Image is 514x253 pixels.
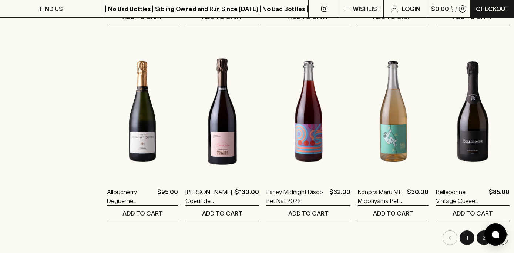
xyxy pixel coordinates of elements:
img: bubble-icon [492,231,499,238]
p: ADD TO CART [373,209,413,218]
p: $30.00 [407,187,429,205]
a: Parley Midnight Disco Pet Nat 2022 [266,187,326,205]
p: Wishlist [353,4,381,13]
p: ADD TO CART [288,209,329,218]
img: Maurice Grumier Coeur de Rose Champagne Rose NV [185,47,259,176]
a: Konpira Maru Mt Midoriyama Pet Nat 2025 [358,187,404,205]
button: ADD TO CART [358,206,429,221]
p: Login [402,4,420,13]
button: ADD TO CART [436,206,510,221]
button: page 1 [460,230,474,245]
p: FIND US [40,4,63,13]
a: Bellebonne Vintage Cuvee Sparkling Pinot Chardonnay 2021 [436,187,486,205]
img: Bellebonne Vintage Cuvee Sparkling Pinot Chardonnay 2021 [436,47,510,176]
button: Go to page 2 [477,230,491,245]
p: $130.00 [235,187,259,205]
button: ADD TO CART [107,206,178,221]
a: [PERSON_NAME] Coeur de [PERSON_NAME] [PERSON_NAME] NV [185,187,232,205]
p: 0 [461,7,464,11]
p: $32.00 [329,187,350,205]
img: Konpira Maru Mt Midoriyama Pet Nat 2025 [358,47,429,176]
p: ADD TO CART [453,209,493,218]
p: $95.00 [157,187,178,205]
a: Alloucherry Deguerne Selection Brut Champagne NV [107,187,154,205]
nav: pagination navigation [107,230,510,245]
p: $0.00 [431,4,449,13]
p: Checkout [476,4,509,13]
img: Parley Midnight Disco Pet Nat 2022 [266,47,350,176]
button: ADD TO CART [266,206,350,221]
img: Alloucherry Deguerne Selection Brut Champagne NV [107,47,178,176]
p: $85.00 [489,187,510,205]
button: ADD TO CART [185,206,259,221]
p: ADD TO CART [122,209,163,218]
p: ADD TO CART [202,209,242,218]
